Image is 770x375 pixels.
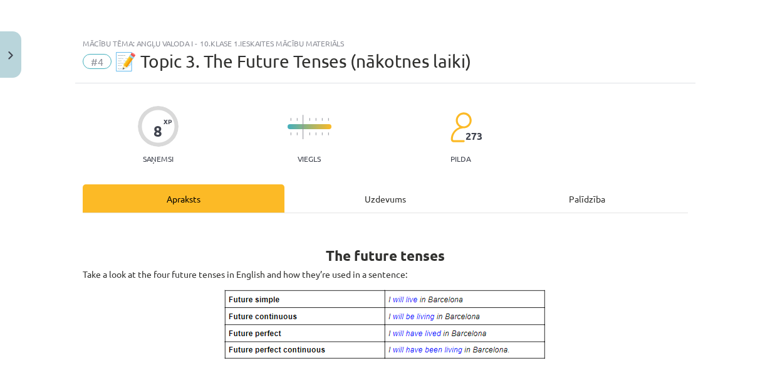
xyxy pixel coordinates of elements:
[83,54,112,69] span: #4
[328,132,329,135] img: icon-short-line-57e1e144782c952c97e751825c79c345078a6d821885a25fce030b3d8c18986b.svg
[8,51,13,60] img: icon-close-lesson-0947bae3869378f0d4975bcd49f059093ad1ed9edebbc8119c70593378902aed.svg
[321,118,323,121] img: icon-short-line-57e1e144782c952c97e751825c79c345078a6d821885a25fce030b3d8c18986b.svg
[115,51,471,71] span: 📝 Topic 3. The Future Tenses (nākotnes laiki)
[83,39,688,48] div: Mācību tēma: Angļu valoda i - 10.klase 1.ieskaites mācību materiāls
[309,118,310,121] img: icon-short-line-57e1e144782c952c97e751825c79c345078a6d821885a25fce030b3d8c18986b.svg
[315,118,316,121] img: icon-short-line-57e1e144782c952c97e751825c79c345078a6d821885a25fce030b3d8c18986b.svg
[309,132,310,135] img: icon-short-line-57e1e144782c952c97e751825c79c345078a6d821885a25fce030b3d8c18986b.svg
[83,184,284,213] div: Apraksts
[153,122,162,140] div: 8
[290,118,291,121] img: icon-short-line-57e1e144782c952c97e751825c79c345078a6d821885a25fce030b3d8c18986b.svg
[328,118,329,121] img: icon-short-line-57e1e144782c952c97e751825c79c345078a6d821885a25fce030b3d8c18986b.svg
[486,184,688,213] div: Palīdzība
[296,118,298,121] img: icon-short-line-57e1e144782c952c97e751825c79c345078a6d821885a25fce030b3d8c18986b.svg
[315,132,316,135] img: icon-short-line-57e1e144782c952c97e751825c79c345078a6d821885a25fce030b3d8c18986b.svg
[83,268,688,281] p: Take a look at the four future tenses in English and how they’re used in a sentence:
[290,132,291,135] img: icon-short-line-57e1e144782c952c97e751825c79c345078a6d821885a25fce030b3d8c18986b.svg
[450,112,472,143] img: students-c634bb4e5e11cddfef0936a35e636f08e4e9abd3cc4e673bd6f9a4125e45ecb1.svg
[138,154,179,163] p: Saņemsi
[466,130,482,142] span: 273
[321,132,323,135] img: icon-short-line-57e1e144782c952c97e751825c79c345078a6d821885a25fce030b3d8c18986b.svg
[164,118,172,125] span: XP
[303,115,304,139] img: icon-long-line-d9ea69661e0d244f92f715978eff75569469978d946b2353a9bb055b3ed8787d.svg
[284,184,486,213] div: Uzdevums
[298,154,321,163] p: Viegls
[450,154,471,163] p: pilda
[296,132,298,135] img: icon-short-line-57e1e144782c952c97e751825c79c345078a6d821885a25fce030b3d8c18986b.svg
[326,246,445,265] b: The future tenses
